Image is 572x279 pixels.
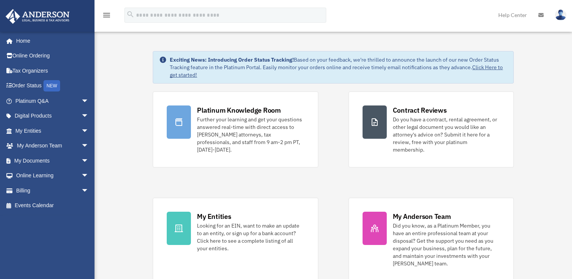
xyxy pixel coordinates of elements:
[197,212,231,221] div: My Entities
[81,168,96,184] span: arrow_drop_down
[5,168,100,183] a: Online Learningarrow_drop_down
[197,105,281,115] div: Platinum Knowledge Room
[81,138,96,154] span: arrow_drop_down
[3,9,72,24] img: Anderson Advisors Platinum Portal
[170,56,294,63] strong: Exciting News: Introducing Order Status Tracking!
[5,138,100,153] a: My Anderson Teamarrow_drop_down
[170,56,507,79] div: Based on your feedback, we're thrilled to announce the launch of our new Order Status Tracking fe...
[81,108,96,124] span: arrow_drop_down
[81,93,96,109] span: arrow_drop_down
[170,64,503,78] a: Click Here to get started!
[555,9,566,20] img: User Pic
[393,116,500,153] div: Do you have a contract, rental agreement, or other legal document you would like an attorney's ad...
[102,11,111,20] i: menu
[349,91,514,167] a: Contract Reviews Do you have a contract, rental agreement, or other legal document you would like...
[5,108,100,124] a: Digital Productsarrow_drop_down
[197,116,304,153] div: Further your learning and get your questions answered real-time with direct access to [PERSON_NAM...
[5,123,100,138] a: My Entitiesarrow_drop_down
[43,80,60,91] div: NEW
[5,198,100,213] a: Events Calendar
[5,33,96,48] a: Home
[393,222,500,267] div: Did you know, as a Platinum Member, you have an entire professional team at your disposal? Get th...
[5,63,100,78] a: Tax Organizers
[126,10,135,19] i: search
[81,153,96,169] span: arrow_drop_down
[197,222,304,252] div: Looking for an EIN, want to make an update to an entity, or sign up for a bank account? Click her...
[393,212,451,221] div: My Anderson Team
[81,123,96,139] span: arrow_drop_down
[81,183,96,198] span: arrow_drop_down
[5,78,100,94] a: Order StatusNEW
[5,153,100,168] a: My Documentsarrow_drop_down
[5,48,100,64] a: Online Ordering
[102,13,111,20] a: menu
[393,105,447,115] div: Contract Reviews
[153,91,318,167] a: Platinum Knowledge Room Further your learning and get your questions answered real-time with dire...
[5,183,100,198] a: Billingarrow_drop_down
[5,93,100,108] a: Platinum Q&Aarrow_drop_down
